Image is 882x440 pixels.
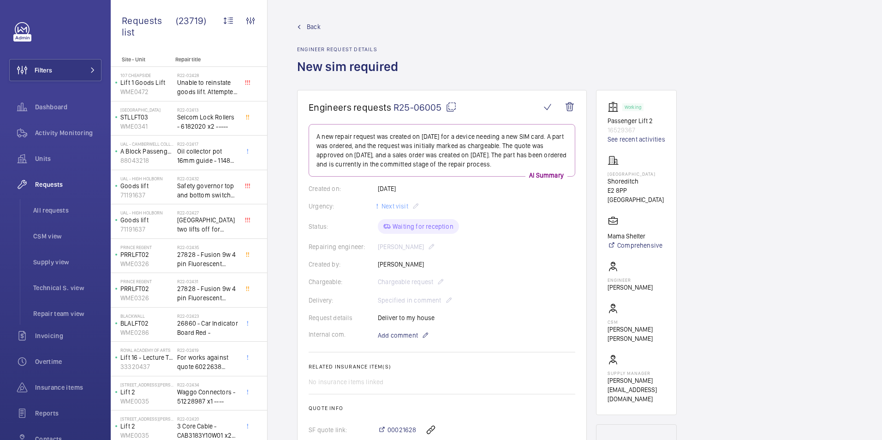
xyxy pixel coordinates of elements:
[120,210,173,215] p: UAL - High Holborn
[120,225,173,234] p: 71191637
[378,425,416,434] a: 00021628
[120,113,173,122] p: STLLFT03
[120,353,173,362] p: Lift 16 - Lecture Theater Disabled Lift ([PERSON_NAME]) ([GEOGRAPHIC_DATA] )
[120,279,173,284] p: Prince Regent
[35,128,101,137] span: Activity Monitoring
[35,102,101,112] span: Dashboard
[33,283,101,292] span: Technical S. view
[625,106,641,109] p: Working
[35,331,101,340] span: Invoicing
[177,181,238,200] span: Safety governor top and bottom switches not working from an immediate defect. Lift passenger lift...
[177,215,238,234] span: [GEOGRAPHIC_DATA] two lifts off for safety governor rope switches at top and bottom. Immediate de...
[120,362,173,371] p: 33320437
[120,244,173,250] p: Prince Regent
[608,325,665,343] p: [PERSON_NAME] [PERSON_NAME]
[120,181,173,190] p: Goods lift
[120,431,173,440] p: WME0035
[177,244,238,250] h2: R22-02435
[122,15,176,38] span: Requests list
[120,141,173,147] p: UAL - Camberwell College of Arts
[120,284,173,293] p: PRRLFT02
[177,347,238,353] h2: R22-02419
[608,177,665,186] p: Shoreditch
[120,176,173,181] p: UAL - High Holborn
[120,190,173,200] p: 71191637
[608,116,665,125] p: Passenger Lift 2
[33,257,101,267] span: Supply view
[177,113,238,131] span: Selcom Lock Rollers - 6182020 x2 -----
[177,279,238,284] h2: R22-02431
[177,319,238,337] span: 26860 - Car Indicator Board Red -
[120,107,173,113] p: [GEOGRAPHIC_DATA]
[111,56,172,63] p: Site - Unit
[120,347,173,353] p: royal academy of arts
[120,387,173,397] p: Lift 2
[297,58,404,90] h1: New sim required
[177,353,238,371] span: For works against quote 6022638 @£2197.00
[177,176,238,181] h2: R22-02432
[120,156,173,165] p: 88043218
[608,101,622,113] img: elevator.svg
[608,370,665,376] p: Supply manager
[177,416,238,422] h2: R22-02420
[120,259,173,268] p: WME0326
[177,141,238,147] h2: R22-02417
[378,331,418,340] span: Add comment
[608,277,653,283] p: Engineer
[608,241,662,250] a: Comprehensive
[120,78,173,87] p: Lift 1 Goods Lift
[120,416,173,422] p: [STREET_ADDRESS][PERSON_NAME]
[608,283,653,292] p: [PERSON_NAME]
[35,180,101,189] span: Requests
[33,206,101,215] span: All requests
[120,319,173,328] p: BLALFT02
[35,154,101,163] span: Units
[307,22,321,31] span: Back
[608,232,662,241] p: Mama Shelter
[35,65,52,75] span: Filters
[120,397,173,406] p: WME0035
[9,59,101,81] button: Filters
[120,422,173,431] p: Lift 2
[525,171,567,180] p: AI Summary
[177,250,238,268] span: 27828 - Fusion 9w 4 pin Fluorescent Lamp / Bulb - Used on Prince regent lift No2 car top test con...
[35,357,101,366] span: Overtime
[608,186,665,204] p: E2 8PP [GEOGRAPHIC_DATA]
[120,215,173,225] p: Goods lift
[177,210,238,215] h2: R22-02427
[120,313,173,319] p: Blackwall
[177,387,238,406] span: Waggo Connectors - 51228987 x1 ----
[608,171,665,177] p: [GEOGRAPHIC_DATA]
[35,383,101,392] span: Insurance items
[120,72,173,78] p: 107 Cheapside
[316,132,567,169] p: A new repair request was created on [DATE] for a device needing a new SIM card. A part was ordere...
[120,328,173,337] p: WME0286
[33,309,101,318] span: Repair team view
[120,382,173,387] p: [STREET_ADDRESS][PERSON_NAME]
[120,250,173,259] p: PRRLFT02
[177,107,238,113] h2: R22-02413
[120,122,173,131] p: WME0341
[177,284,238,303] span: 27828 - Fusion 9w 4 pin Fluorescent Lamp / Bulb - Used on Prince regent lift No2 car top test con...
[33,232,101,241] span: CSM view
[177,147,238,165] span: Oil collector pot 16mm guide - 11482 x2
[608,135,665,144] a: See recent activities
[393,101,457,113] span: R25-06005
[297,46,404,53] h2: Engineer request details
[177,72,238,78] h2: R22-02428
[309,405,575,411] h2: Quote info
[35,409,101,418] span: Reports
[608,376,665,404] p: [PERSON_NAME][EMAIL_ADDRESS][DOMAIN_NAME]
[608,319,665,325] p: CSM
[175,56,236,63] p: Repair title
[177,313,238,319] h2: R22-02423
[177,422,238,440] span: 3 Core Cable - CAB3183Y10W01 x20 -----
[120,147,173,156] p: A Block Passenger Lift 2 (B) L/H
[309,101,392,113] span: Engineers requests
[387,425,416,434] span: 00021628
[608,125,665,135] p: 16529367
[120,293,173,303] p: WME0326
[120,87,173,96] p: WME0472
[177,78,238,96] span: Unable to reinstate goods lift. Attempted to swap control boards with PL2, no difference. Technic...
[177,382,238,387] h2: R22-02434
